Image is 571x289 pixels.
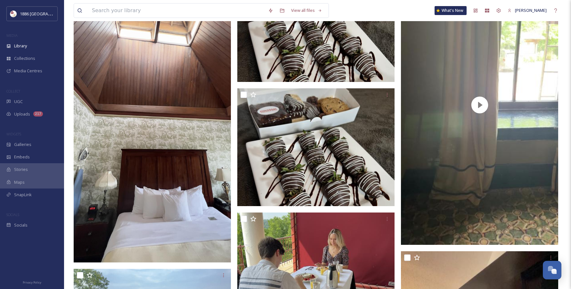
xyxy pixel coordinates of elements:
span: 1886 [GEOGRAPHIC_DATA] [20,11,70,17]
span: Collections [14,55,35,61]
span: SOCIALS [6,212,19,217]
span: Library [14,43,27,49]
img: logos.png [10,11,17,17]
span: SnapLink [14,192,32,198]
a: View all files [288,4,325,17]
span: Socials [14,222,28,228]
span: MEDIA [6,33,18,38]
input: Search your library [89,4,265,18]
a: [PERSON_NAME] [504,4,550,17]
div: 217 [33,111,43,116]
span: Galleries [14,141,31,148]
span: Embeds [14,154,30,160]
span: Stories [14,166,28,173]
span: COLLECT [6,89,20,93]
span: Maps [14,179,25,185]
img: IMG_6880.DNG [237,42,395,252]
a: Privacy Policy [23,278,41,286]
span: Uploads [14,111,30,117]
button: Open Chat [543,261,561,279]
span: WIDGETS [6,132,21,136]
span: Privacy Policy [23,280,41,285]
span: UGC [14,99,23,105]
span: Media Centres [14,68,42,74]
a: What's New [435,6,467,15]
span: [PERSON_NAME] [515,7,547,13]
